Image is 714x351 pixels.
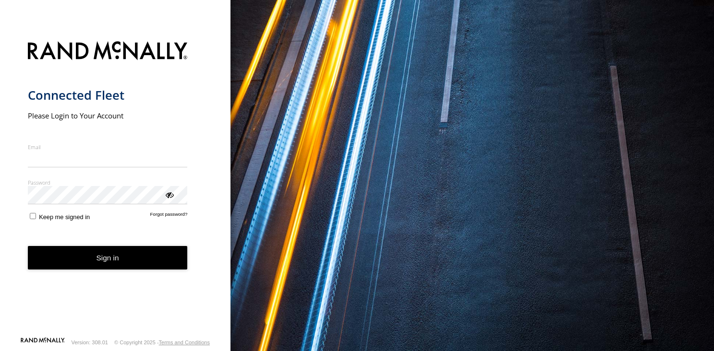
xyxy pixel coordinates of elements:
img: Rand McNally [28,39,188,64]
button: Sign in [28,246,188,269]
a: Terms and Conditions [159,339,210,345]
h2: Please Login to Your Account [28,111,188,120]
a: Forgot password? [150,211,188,221]
div: Version: 308.01 [72,339,108,345]
span: Keep me signed in [39,213,90,221]
h1: Connected Fleet [28,87,188,103]
form: main [28,35,203,337]
div: ViewPassword [164,189,174,199]
div: © Copyright 2025 - [114,339,210,345]
a: Visit our Website [21,338,65,347]
input: Keep me signed in [30,213,36,219]
label: Email [28,143,188,151]
label: Password [28,179,188,186]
